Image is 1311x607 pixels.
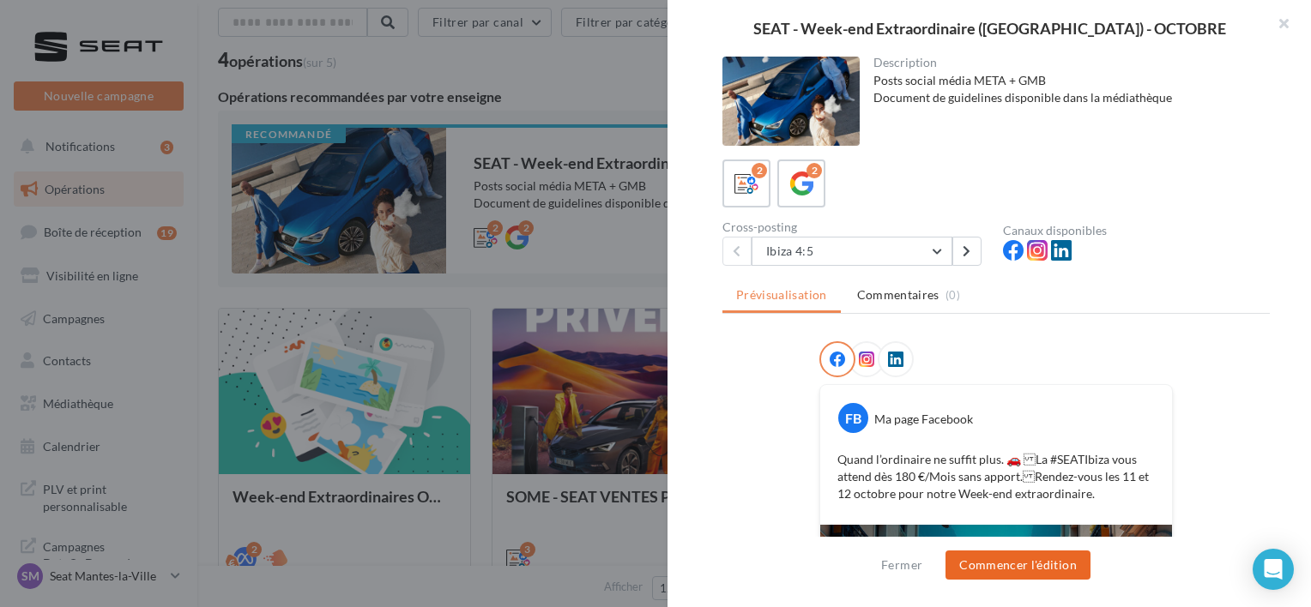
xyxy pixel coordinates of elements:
button: Fermer [874,555,929,575]
div: Posts social média META + GMB Document de guidelines disponible dans la médiathèque [873,72,1257,106]
div: Cross-posting [722,221,989,233]
div: 2 [752,163,767,178]
span: (0) [945,288,960,302]
button: Ibiza 4:5 [752,237,952,266]
div: Canaux disponibles [1003,225,1270,237]
div: Description [873,57,1257,69]
button: Commencer l'édition [945,550,1090,580]
p: Quand l’ordinaire ne suffit plus. 🚗 La #SEATIbiza vous attend dès 180 €/Mois sans apport. Rendez-... [837,451,1155,502]
div: Open Intercom Messenger [1253,549,1294,590]
div: FB [838,403,868,433]
div: Ma page Facebook [874,411,973,428]
div: SEAT - Week-end Extraordinaire ([GEOGRAPHIC_DATA]) - OCTOBRE [695,21,1284,36]
span: Commentaires [857,286,939,303]
div: 2 [807,163,822,178]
